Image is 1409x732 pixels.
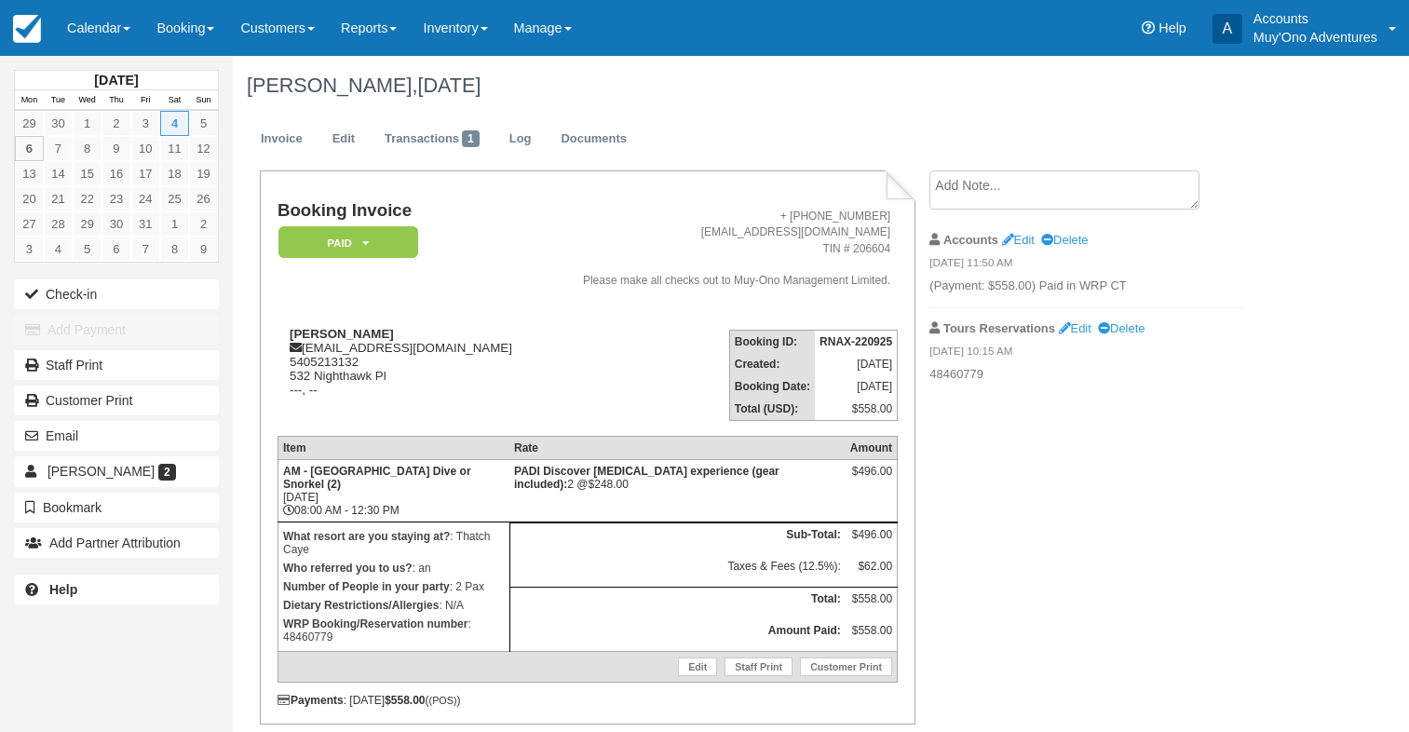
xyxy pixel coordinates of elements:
[73,161,102,186] a: 15
[514,465,779,491] strong: PADI Discover Scuba Diving experience (gear included)
[189,186,218,211] a: 26
[509,523,846,555] th: Sub-Total:
[283,615,505,646] p: : 48460779
[385,694,425,707] strong: $558.00
[247,121,317,157] a: Invoice
[189,211,218,237] a: 2
[283,599,439,612] strong: Dietary Restrictions/Allergies
[283,559,505,577] p: : an
[14,421,219,451] button: Email
[15,161,44,186] a: 13
[729,353,815,375] th: Created:
[160,111,189,136] a: 4
[158,464,176,481] span: 2
[846,437,898,460] th: Amount
[1098,321,1145,335] a: Delete
[589,478,629,491] span: $248.00
[815,398,898,421] td: $558.00
[290,327,394,341] strong: [PERSON_NAME]
[131,111,160,136] a: 3
[94,73,138,88] strong: [DATE]
[929,278,1243,295] p: (Payment: $558.00) Paid in WRP CT
[15,211,44,237] a: 27
[102,186,130,211] a: 23
[725,657,793,676] a: Staff Print
[283,596,505,615] p: : N/A
[1041,233,1088,247] a: Delete
[371,121,494,157] a: Transactions1
[131,186,160,211] a: 24
[44,186,73,211] a: 21
[1253,9,1377,28] p: Accounts
[815,375,898,398] td: [DATE]
[729,375,815,398] th: Booking Date:
[283,580,450,593] strong: Number of People in your party
[820,335,892,348] strong: RNAX-220925
[943,233,998,247] strong: Accounts
[547,121,641,157] a: Documents
[1213,14,1242,44] div: A
[318,121,369,157] a: Edit
[283,577,505,596] p: : 2 Pax
[846,523,898,555] td: $496.00
[283,530,450,543] strong: What resort are you staying at?
[189,136,218,161] a: 12
[509,460,846,522] td: 2 @
[131,136,160,161] a: 10
[815,353,898,375] td: [DATE]
[846,555,898,587] td: $62.00
[283,617,467,630] strong: WRP Booking/Reservation number
[189,90,218,111] th: Sun
[102,211,130,237] a: 30
[73,211,102,237] a: 29
[678,657,717,676] a: Edit
[44,161,73,186] a: 14
[160,237,189,262] a: 8
[189,161,218,186] a: 19
[278,694,344,707] strong: Payments
[509,555,846,587] td: Taxes & Fees (12.5%):
[283,465,471,491] strong: AM - [GEOGRAPHIC_DATA] Dive or Snorkel (2)
[13,15,41,43] img: checkfront-main-nav-mini-logo.png
[102,237,130,262] a: 6
[44,90,73,111] th: Tue
[160,211,189,237] a: 1
[14,493,219,522] button: Bookmark
[160,136,189,161] a: 11
[850,465,892,493] div: $496.00
[15,186,44,211] a: 20
[278,201,539,221] h1: Booking Invoice
[189,237,218,262] a: 9
[278,460,509,522] td: [DATE] 08:00 AM - 12:30 PM
[14,575,219,604] a: Help
[509,619,846,651] th: Amount Paid:
[102,161,130,186] a: 16
[131,90,160,111] th: Fri
[14,315,219,345] button: Add Payment
[102,136,130,161] a: 9
[15,90,44,111] th: Mon
[929,366,1243,384] p: 48460779
[160,90,189,111] th: Sat
[73,136,102,161] a: 8
[846,588,898,619] td: $558.00
[15,136,44,161] a: 6
[278,327,539,420] div: [EMAIL_ADDRESS][DOMAIN_NAME] 5405213132 532 Nighthawk Pl ---, --
[495,121,546,157] a: Log
[160,161,189,186] a: 18
[462,130,480,147] span: 1
[44,211,73,237] a: 28
[800,657,892,676] a: Customer Print
[283,527,505,559] p: : Thatch Caye
[14,386,219,415] a: Customer Print
[283,562,413,575] strong: Who referred you to us?
[44,111,73,136] a: 30
[278,225,412,260] a: Paid
[278,694,898,707] div: : [DATE] ( )
[278,437,509,460] th: Item
[14,528,219,558] button: Add Partner Attribution
[929,344,1243,364] em: [DATE] 10:15 AM
[729,398,815,421] th: Total (USD):
[929,255,1243,276] em: [DATE] 11:50 AM
[15,111,44,136] a: 29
